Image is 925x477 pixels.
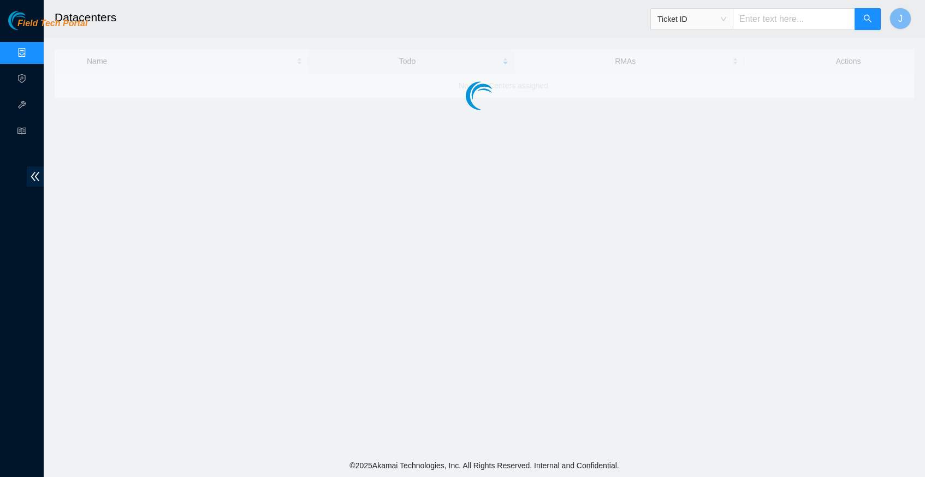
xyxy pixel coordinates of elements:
button: J [890,8,911,29]
span: Field Tech Portal [17,19,87,29]
span: Ticket ID [657,11,726,27]
img: Akamai Technologies [8,11,55,30]
footer: © 2025 Akamai Technologies, Inc. All Rights Reserved. Internal and Confidential. [44,454,925,477]
span: search [863,14,872,25]
input: Enter text here... [733,8,855,30]
a: Akamai TechnologiesField Tech Portal [8,20,87,34]
span: double-left [27,166,44,187]
span: read [17,122,26,144]
button: search [855,8,881,30]
span: J [898,12,903,26]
